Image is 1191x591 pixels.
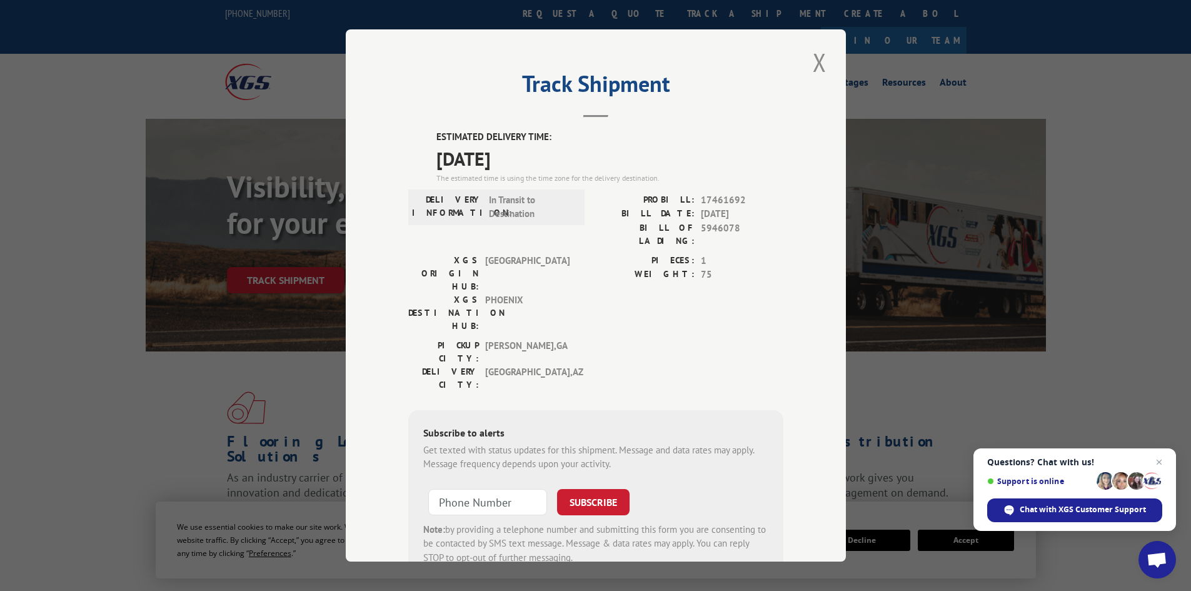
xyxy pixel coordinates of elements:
[701,221,783,248] span: 5946078
[987,457,1162,467] span: Questions? Chat with us!
[489,193,573,221] span: In Transit to Destination
[408,75,783,99] h2: Track Shipment
[436,144,783,173] span: [DATE]
[428,489,547,515] input: Phone Number
[557,489,630,515] button: SUBSCRIBE
[423,425,768,443] div: Subscribe to alerts
[408,293,479,333] label: XGS DESTINATION HUB:
[809,45,830,79] button: Close modal
[485,293,570,333] span: PHOENIX
[436,130,783,144] label: ESTIMATED DELIVERY TIME:
[423,523,768,565] div: by providing a telephone number and submitting this form you are consenting to be contacted by SM...
[408,254,479,293] label: XGS ORIGIN HUB:
[1138,541,1176,578] a: Open chat
[596,268,695,282] label: WEIGHT:
[987,477,1092,486] span: Support is online
[485,254,570,293] span: [GEOGRAPHIC_DATA]
[596,207,695,221] label: BILL DATE:
[485,339,570,365] span: [PERSON_NAME] , GA
[412,193,483,221] label: DELIVERY INFORMATION:
[596,254,695,268] label: PIECES:
[701,268,783,282] span: 75
[596,221,695,248] label: BILL OF LADING:
[987,498,1162,522] span: Chat with XGS Customer Support
[408,339,479,365] label: PICKUP CITY:
[701,207,783,221] span: [DATE]
[485,365,570,391] span: [GEOGRAPHIC_DATA] , AZ
[423,443,768,472] div: Get texted with status updates for this shipment. Message and data rates may apply. Message frequ...
[423,523,445,535] strong: Note:
[408,365,479,391] label: DELIVERY CITY:
[701,193,783,208] span: 17461692
[436,173,783,184] div: The estimated time is using the time zone for the delivery destination.
[596,193,695,208] label: PROBILL:
[701,254,783,268] span: 1
[1020,504,1146,515] span: Chat with XGS Customer Support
